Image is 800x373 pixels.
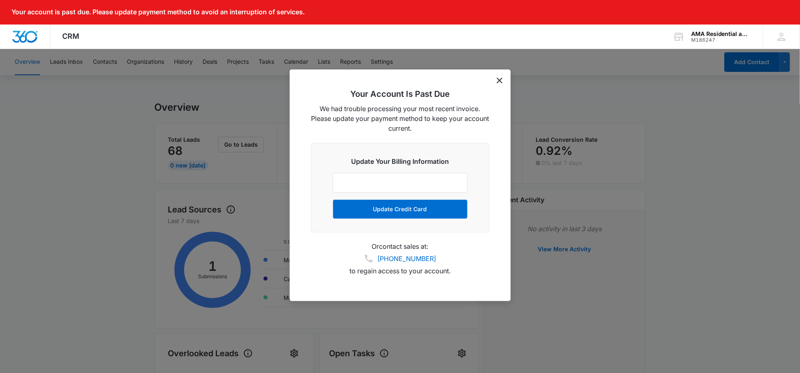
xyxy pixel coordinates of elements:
[333,156,468,166] h3: Update Your Billing Information
[11,8,304,16] p: Your account is past due. Please update payment method to avoid an interruption of services.
[311,89,489,99] h2: Your Account Is Past Due
[341,179,459,186] iframe: Secure card payment input frame
[497,78,503,83] button: dismiss this dialog
[311,242,489,275] p: Or contact sales at: to regain access to your account.
[311,104,489,133] p: We had trouble processing your most recent invoice. Please update your payment method to keep you...
[63,32,80,40] span: CRM
[333,199,468,219] button: Update Credit Card
[691,31,751,37] div: account name
[378,254,437,264] a: [PHONE_NUMBER]
[50,25,92,49] div: CRM
[691,37,751,43] div: account id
